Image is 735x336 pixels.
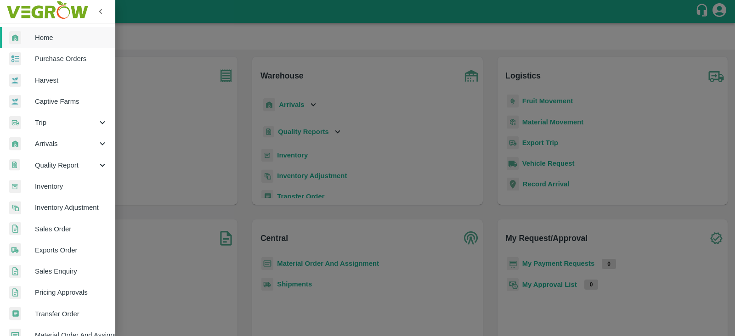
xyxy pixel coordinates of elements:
span: Trip [35,118,97,128]
span: Quality Report [35,160,97,170]
img: whArrival [9,31,21,45]
span: Arrivals [35,139,97,149]
span: Home [35,33,107,43]
img: harvest [9,73,21,87]
span: Exports Order [35,245,107,255]
span: Purchase Orders [35,54,107,64]
img: reciept [9,52,21,66]
img: sales [9,222,21,235]
span: Harvest [35,75,107,85]
img: qualityReport [9,159,20,171]
span: Captive Farms [35,96,107,106]
img: whArrival [9,137,21,151]
img: inventory [9,201,21,214]
span: Sales Enquiry [35,266,107,276]
img: delivery [9,116,21,129]
img: sales [9,286,21,299]
span: Pricing Approvals [35,287,107,297]
span: Inventory [35,181,107,191]
img: whInventory [9,180,21,193]
span: Sales Order [35,224,107,234]
img: sales [9,265,21,278]
img: harvest [9,95,21,108]
span: Inventory Adjustment [35,202,107,213]
img: shipments [9,243,21,257]
img: whTransfer [9,307,21,320]
span: Transfer Order [35,309,107,319]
